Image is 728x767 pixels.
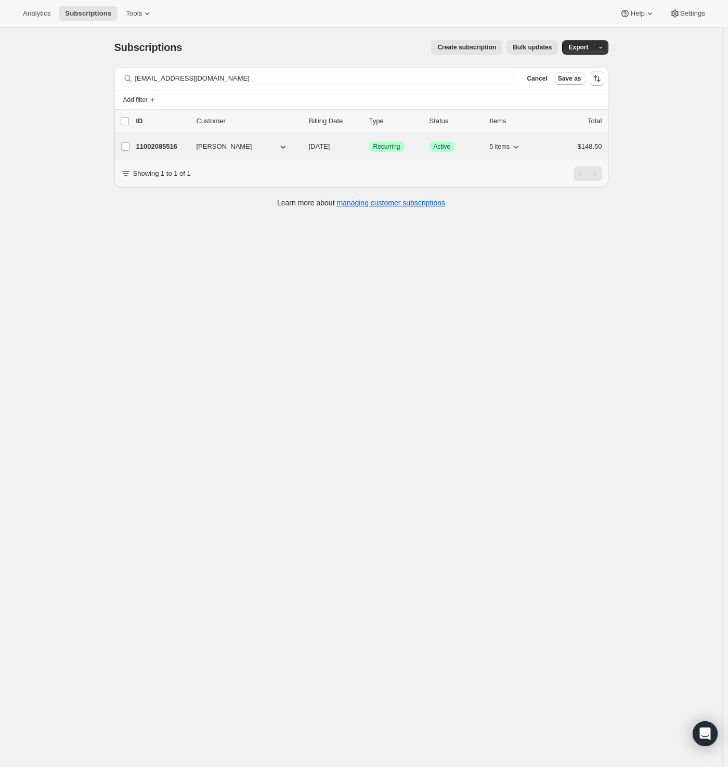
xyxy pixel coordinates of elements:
[126,9,142,18] span: Tools
[588,116,602,126] p: Total
[434,142,451,151] span: Active
[506,40,558,55] button: Bulk updates
[120,6,159,21] button: Tools
[133,168,191,179] p: Showing 1 to 1 of 1
[554,72,586,85] button: Save as
[431,40,502,55] button: Create subscription
[490,139,522,154] button: 5 items
[630,9,644,18] span: Help
[136,139,602,154] div: 11002085516[PERSON_NAME][DATE]SuccessRecurringSuccessActive5 items$148.50
[369,116,421,126] div: Type
[123,96,148,104] span: Add filter
[527,74,547,83] span: Cancel
[437,43,496,51] span: Create subscription
[523,72,551,85] button: Cancel
[430,116,482,126] p: Status
[309,116,361,126] p: Billing Date
[136,141,188,152] p: 11002085516
[23,9,50,18] span: Analytics
[490,142,510,151] span: 5 items
[590,71,604,86] button: Sort the results
[664,6,711,21] button: Settings
[373,142,400,151] span: Recurring
[693,721,718,746] div: Open Intercom Messenger
[513,43,552,51] span: Bulk updates
[17,6,57,21] button: Analytics
[578,142,602,150] span: $148.50
[277,198,445,208] p: Learn more about
[190,138,294,155] button: [PERSON_NAME]
[574,166,602,181] nav: Pagination
[114,42,183,53] span: Subscriptions
[136,116,602,126] div: IDCustomerBilling DateTypeStatusItemsTotal
[680,9,705,18] span: Settings
[119,94,160,106] button: Add filter
[568,43,588,51] span: Export
[135,71,517,86] input: Filter subscribers
[558,74,581,83] span: Save as
[336,199,445,207] a: managing customer subscriptions
[136,116,188,126] p: ID
[197,116,301,126] p: Customer
[197,141,252,152] span: [PERSON_NAME]
[562,40,594,55] button: Export
[59,6,118,21] button: Subscriptions
[490,116,542,126] div: Items
[65,9,111,18] span: Subscriptions
[309,142,330,150] span: [DATE]
[614,6,661,21] button: Help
